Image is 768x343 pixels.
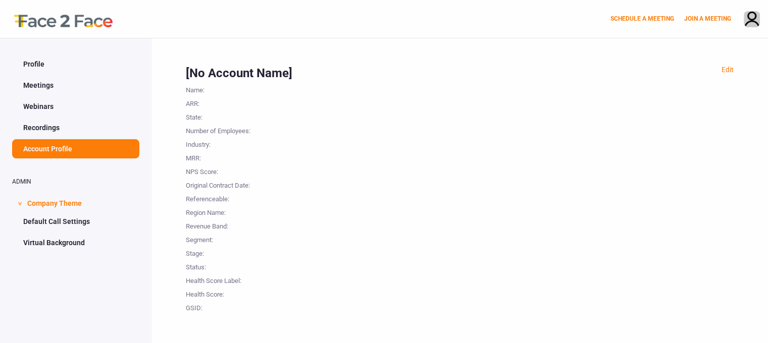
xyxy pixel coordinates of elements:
div: [No Account Name] [186,65,734,82]
a: Webinars [12,97,139,116]
span: Company Theme [27,193,82,212]
a: Meetings [12,76,139,95]
a: JOIN A MEETING [684,15,731,22]
div: Segment : [186,232,287,245]
span: > [15,202,25,205]
a: Recordings [12,118,139,137]
div: Referenceable : [186,191,287,204]
div: Original Contract Date : [186,177,287,191]
div: Name : [186,82,287,95]
a: Virtual Background [12,233,139,252]
a: Default Call Settings [12,212,139,231]
div: Stage : [186,245,287,259]
div: Health Score Label : [186,272,287,286]
div: Region Name : [186,204,287,218]
div: NPS Score : [186,163,287,177]
img: avatar.710606db.png [744,12,759,28]
div: MRR : [186,150,287,163]
div: State : [186,109,287,123]
div: Revenue Band : [186,218,287,232]
div: Number of Employees : [186,123,287,136]
a: SCHEDULE A MEETING [610,15,674,22]
div: Industry : [186,136,287,150]
div: Health Score : [186,286,287,300]
a: Edit [722,66,734,74]
h2: ADMIN [12,179,139,185]
div: GSID : [186,300,287,313]
a: Account Profile [12,139,139,158]
a: Profile [12,54,139,74]
div: Status : [186,259,287,272]
div: ARR : [186,95,287,109]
